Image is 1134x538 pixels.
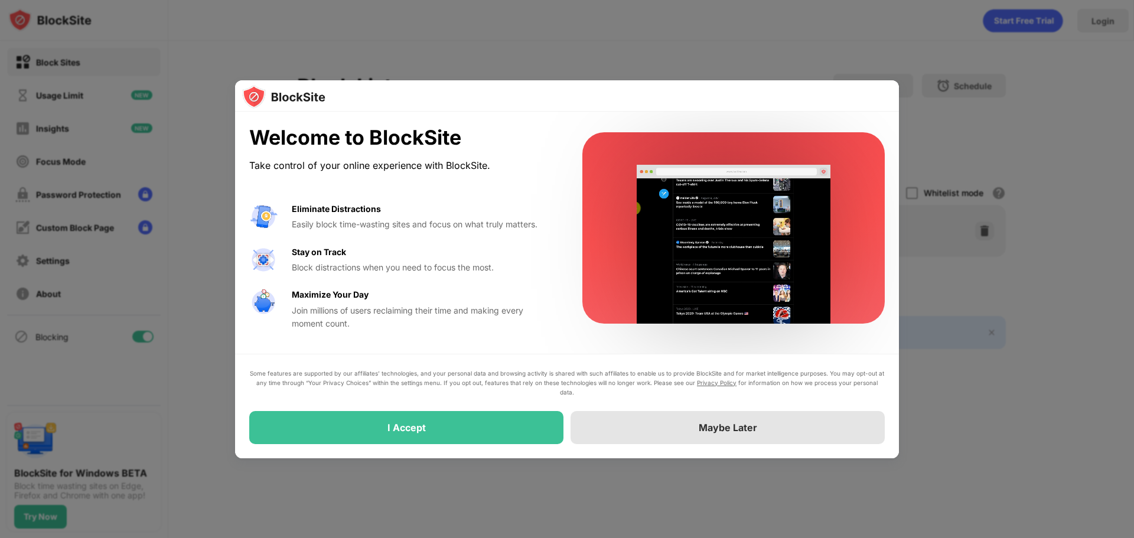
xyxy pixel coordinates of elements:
div: Stay on Track [292,246,346,259]
div: Maybe Later [699,422,757,433]
div: Eliminate Distractions [292,203,381,216]
div: Welcome to BlockSite [249,126,554,150]
div: I Accept [387,422,426,433]
img: value-avoid-distractions.svg [249,203,278,231]
div: Easily block time-wasting sites and focus on what truly matters. [292,218,554,231]
div: Join millions of users reclaiming their time and making every moment count. [292,304,554,331]
div: Some features are supported by our affiliates’ technologies, and your personal data and browsing ... [249,369,885,397]
img: logo-blocksite.svg [242,85,325,109]
img: value-safe-time.svg [249,288,278,317]
div: Block distractions when you need to focus the most. [292,261,554,274]
div: Maximize Your Day [292,288,369,301]
div: Take control of your online experience with BlockSite. [249,157,554,174]
a: Privacy Policy [697,379,737,386]
img: value-focus.svg [249,246,278,274]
